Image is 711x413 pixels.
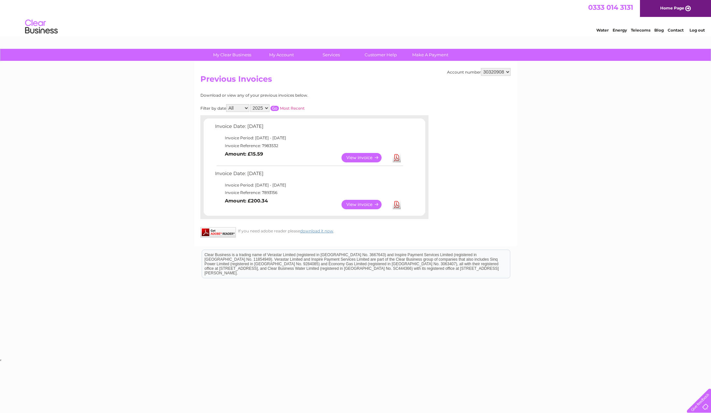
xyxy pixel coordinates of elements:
a: Download [393,200,401,209]
b: Amount: £200.34 [225,198,268,204]
a: Services [304,49,358,61]
div: Download or view any of your previous invoices below. [200,93,371,98]
div: Filter by date [200,104,371,112]
td: Invoice Reference: 7893156 [213,189,404,197]
img: logo.png [25,17,58,37]
a: Water [596,28,609,33]
div: If you need adobe reader please . [200,227,428,233]
a: Most Recent [280,106,305,111]
a: View [341,153,389,162]
td: Invoice Reference: 7983532 [213,142,404,150]
a: My Account [255,49,309,61]
a: download it now [300,228,333,233]
td: Invoice Date: [DATE] [213,122,404,134]
a: Download [393,153,401,162]
td: Invoice Period: [DATE] - [DATE] [213,134,404,142]
a: Make A Payment [403,49,457,61]
div: Account number [447,68,511,76]
td: Invoice Date: [DATE] [213,169,404,181]
a: Blog [654,28,664,33]
b: Amount: £15.59 [225,151,263,157]
h2: Previous Invoices [200,75,511,87]
td: Invoice Period: [DATE] - [DATE] [213,181,404,189]
a: Energy [613,28,627,33]
a: Log out [689,28,705,33]
a: Telecoms [631,28,650,33]
div: Clear Business is a trading name of Verastar Limited (registered in [GEOGRAPHIC_DATA] No. 3667643... [202,4,510,32]
a: View [341,200,389,209]
a: Contact [668,28,684,33]
a: My Clear Business [205,49,259,61]
a: Customer Help [354,49,408,61]
a: 0333 014 3131 [588,3,633,11]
